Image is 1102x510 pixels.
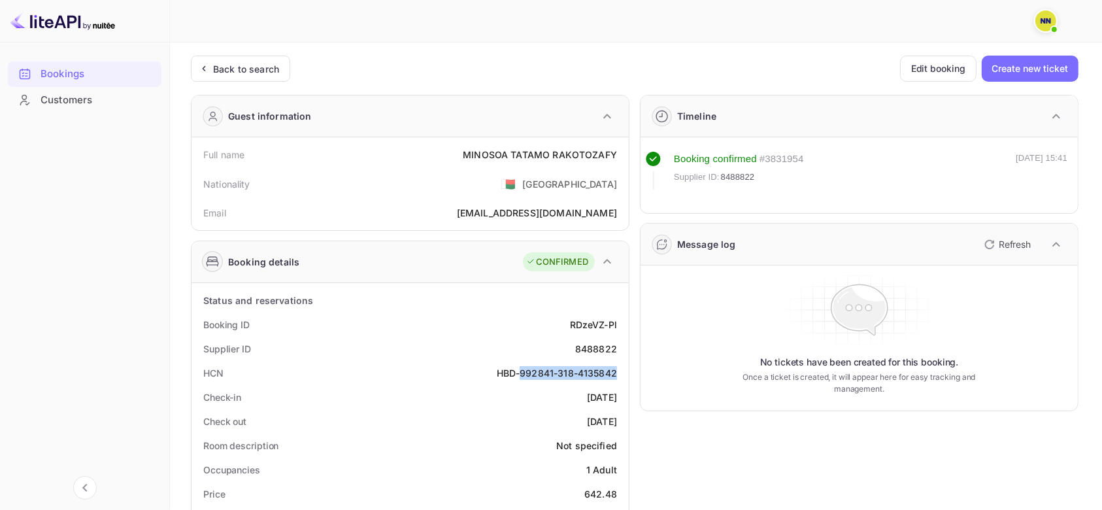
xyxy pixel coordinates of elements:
img: LiteAPI logo [10,10,115,31]
button: Collapse navigation [73,476,97,500]
div: Not specified [556,439,617,452]
div: 642.48 [584,487,617,501]
div: [DATE] [587,390,617,404]
p: No tickets have been created for this booking. [760,356,959,369]
div: Occupancies [203,463,260,477]
p: Once a ticket is created, it will appear here for easy tracking and management. [742,371,977,395]
div: 8488822 [575,342,617,356]
div: CONFIRMED [526,256,588,269]
div: Customers [41,93,155,108]
div: [GEOGRAPHIC_DATA] [522,177,617,191]
span: Supplier ID: [674,171,720,184]
div: # 3831954 [760,152,804,167]
div: [DATE] 15:41 [1016,152,1067,190]
button: Edit booking [900,56,977,82]
div: Room description [203,439,278,452]
div: Timeline [677,109,716,123]
div: 1 Adult [586,463,617,477]
div: Bookings [8,61,161,87]
a: Bookings [8,61,161,86]
a: Customers [8,88,161,112]
span: United States [501,172,516,195]
div: Status and reservations [203,294,313,307]
span: 8488822 [721,171,755,184]
div: Customers [8,88,161,113]
div: [DATE] [587,415,617,428]
div: Full name [203,148,244,161]
p: Refresh [999,237,1031,251]
button: Refresh [977,234,1036,255]
div: Check out [203,415,246,428]
div: Booking confirmed [674,152,757,167]
div: RDzeVZ-Pl [570,318,617,331]
div: Bookings [41,67,155,82]
div: Booking details [228,255,299,269]
div: [EMAIL_ADDRESS][DOMAIN_NAME] [457,206,617,220]
div: HBD-992841-318-4135842 [497,366,617,380]
div: Message log [677,237,736,251]
div: Price [203,487,225,501]
div: Supplier ID [203,342,251,356]
button: Create new ticket [982,56,1078,82]
img: N/A N/A [1035,10,1056,31]
div: Back to search [213,62,279,76]
div: HCN [203,366,224,380]
div: Check-in [203,390,241,404]
div: MINOSOA TATAMO RAKOTOZAFY [463,148,617,161]
div: Nationality [203,177,250,191]
div: Guest information [228,109,312,123]
div: Email [203,206,226,220]
div: Booking ID [203,318,250,331]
